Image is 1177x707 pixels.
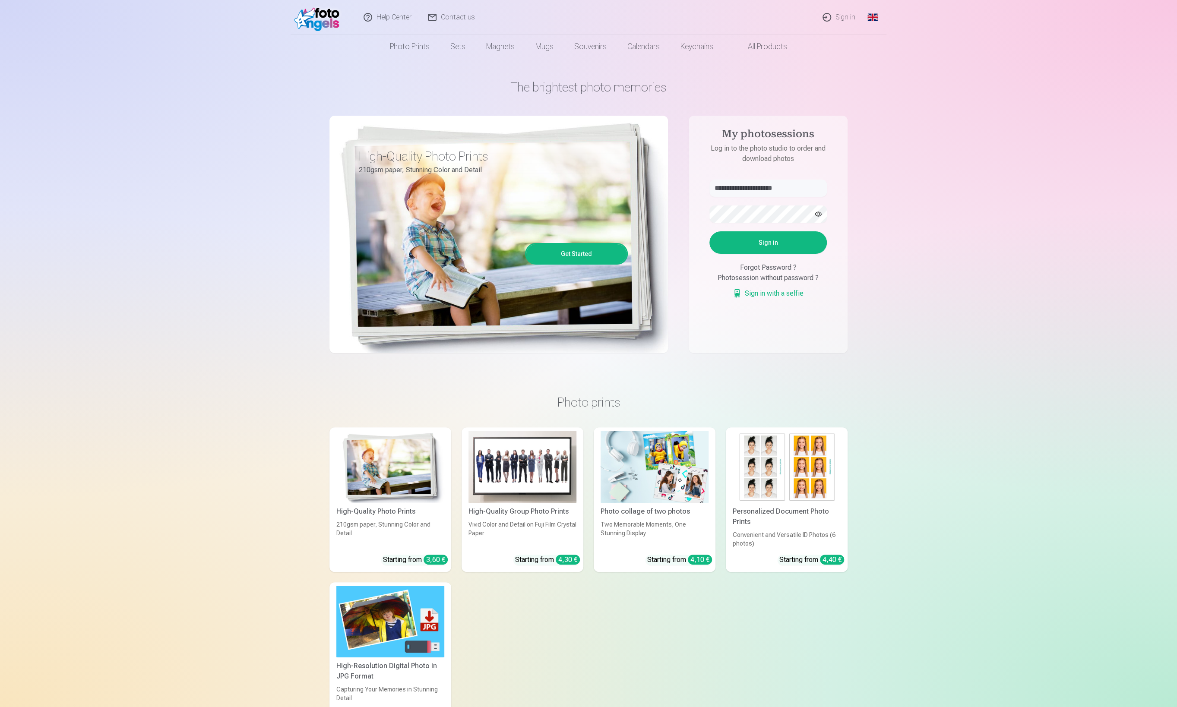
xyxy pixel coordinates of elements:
[383,555,448,565] div: Starting from
[336,431,444,503] img: High-Quality Photo Prints
[670,35,724,59] a: Keychains
[726,427,848,572] a: Personalized Document Photo PrintsPersonalized Document Photo PrintsConvenient and Versatile ID P...
[688,555,712,565] div: 4,10 €
[465,520,580,548] div: Vivid Color and Detail on Fuji Film Crystal Paper
[709,273,827,283] div: Photosession without password ?
[564,35,617,59] a: Souvenirs
[329,427,451,572] a: High-Quality Photo PrintsHigh-Quality Photo Prints210gsm paper, Stunning Color and DetailStarting...
[701,128,835,143] h4: My photosessions
[359,164,621,176] p: 210gsm paper, Stunning Color and Detail
[733,288,804,299] a: Sign in with a selfie
[525,35,564,59] a: Mugs
[733,431,841,503] img: Personalized Document Photo Prints
[617,35,670,59] a: Calendars
[462,427,583,572] a: High-Quality Group Photo PrintsHigh-Quality Group Photo PrintsVivid Color and Detail on Fuji Film...
[359,148,621,164] h3: High-Quality Photo Prints
[526,244,626,263] a: Get Started
[601,431,709,503] img: Photo collage of two photos
[820,555,844,565] div: 4,40 €
[294,3,344,31] img: /fa1
[729,506,844,527] div: Personalized Document Photo Prints
[709,231,827,254] button: Sign in
[647,555,712,565] div: Starting from
[333,661,448,682] div: High-Resolution Digital Photo in JPG Format
[336,395,841,410] h3: Photo prints
[515,555,580,565] div: Starting from
[424,555,448,565] div: 3,60 €
[333,506,448,517] div: High-Quality Photo Prints
[440,35,476,59] a: Sets
[465,506,580,517] div: High-Quality Group Photo Prints
[729,530,844,548] div: Convenient and Versatile ID Photos (6 photos)
[333,520,448,548] div: 210gsm paper, Stunning Color and Detail
[701,143,835,164] p: Log in to the photo studio to order and download photos
[594,427,715,572] a: Photo collage of two photosPhoto collage of two photosTwo Memorable Moments, One Stunning Display...
[556,555,580,565] div: 4,30 €
[597,506,712,517] div: Photo collage of two photos
[333,685,448,702] div: Capturing Your Memories in Stunning Detail
[724,35,797,59] a: All products
[597,520,712,548] div: Two Memorable Moments, One Stunning Display
[709,262,827,273] div: Forgot Password ?
[779,555,844,565] div: Starting from
[476,35,525,59] a: Magnets
[329,79,848,95] h1: The brightest photo memories
[468,431,576,503] img: High-Quality Group Photo Prints
[336,586,444,658] img: High-Resolution Digital Photo in JPG Format
[380,35,440,59] a: Photo prints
